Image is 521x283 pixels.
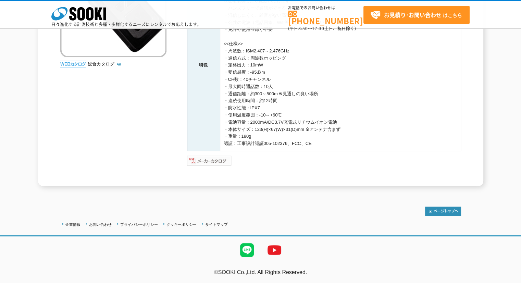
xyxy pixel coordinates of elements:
[51,22,201,26] p: 日々進化する計測技術と多種・多様化するニーズにレンタルでお応えします。
[312,25,324,32] span: 17:30
[233,236,261,264] img: LINE
[288,25,356,32] span: (平日 ～ 土日、祝日除く)
[205,222,228,226] a: サイトマップ
[495,276,521,282] a: テストMail
[187,160,232,165] a: メーカーカタログ
[298,25,308,32] span: 8:50
[65,222,80,226] a: 企業情報
[89,222,112,226] a: お問い合わせ
[261,236,288,264] img: YouTube
[363,6,470,24] a: お見積り･お問い合わせはこちら
[288,6,363,10] span: お電話でのお問い合わせは
[88,61,121,66] a: 総合カタログ
[60,61,86,67] img: webカタログ
[288,11,363,25] a: [PHONE_NUMBER]
[120,222,158,226] a: プライバシーポリシー
[425,207,461,216] img: トップページへ
[187,155,232,166] img: メーカーカタログ
[166,222,197,226] a: クッキーポリシー
[370,10,462,20] span: はこちら
[384,11,442,19] strong: お見積り･お問い合わせ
